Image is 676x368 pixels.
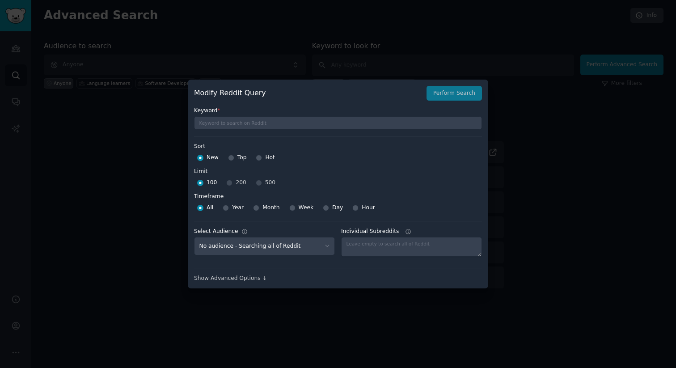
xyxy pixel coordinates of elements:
label: Timeframe [194,190,482,201]
label: Keyword [194,107,482,115]
span: Hour [362,204,375,212]
h2: Modify Reddit Query [194,88,422,99]
span: All [207,204,213,212]
div: Limit [194,168,207,176]
span: Month [262,204,279,212]
label: Sort [194,143,482,151]
input: Keyword to search on Reddit [194,116,482,130]
div: Show Advanced Options ↓ [194,275,482,283]
span: Top [237,154,247,162]
span: Week [299,204,314,212]
span: Day [332,204,343,212]
span: 100 [207,179,217,187]
span: New [207,154,219,162]
span: Hot [265,154,275,162]
span: Year [232,204,244,212]
div: Select Audience [194,228,238,236]
label: Individual Subreddits [341,228,482,236]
